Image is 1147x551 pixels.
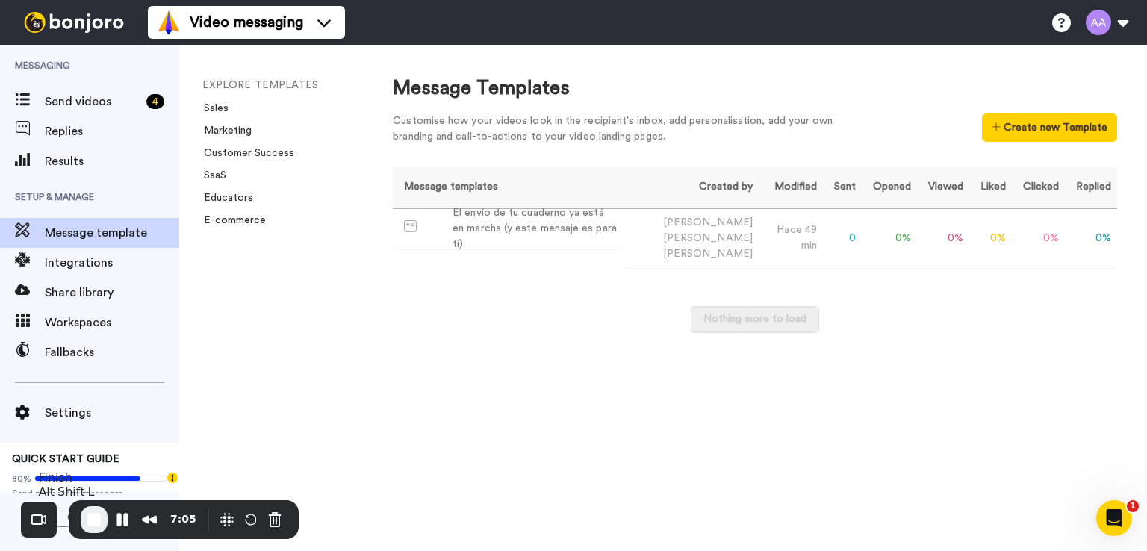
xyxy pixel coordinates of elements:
[393,167,623,208] th: Message templates
[969,208,1012,268] td: 0 %
[393,113,856,145] div: Customise how your videos look in the recipient's inbox, add personalisation, add your own brandi...
[195,193,253,203] a: Educators
[12,488,167,499] span: Send more video messages
[623,208,759,268] td: [PERSON_NAME] [PERSON_NAME]
[691,306,819,333] button: Nothing more to load
[917,208,969,268] td: 0 %
[45,343,179,361] span: Fallbacks
[45,404,179,422] span: Settings
[195,125,252,136] a: Marketing
[862,208,917,268] td: 0 %
[146,94,164,109] div: 4
[663,249,753,259] span: [PERSON_NAME]
[404,220,417,232] img: Message-temps.svg
[195,103,229,113] a: Sales
[823,208,862,268] td: 0
[45,254,179,272] span: Integrations
[12,454,119,464] span: QUICK START GUIDE
[1065,167,1117,208] th: Replied
[823,167,862,208] th: Sent
[969,167,1012,208] th: Liked
[1127,500,1139,512] span: 1
[45,314,179,331] span: Workspaces
[623,167,759,208] th: Created by
[982,113,1117,142] button: Create new Template
[12,473,31,485] span: 80%
[18,12,130,33] img: bj-logo-header-white.svg
[45,122,179,140] span: Replies
[157,10,181,34] img: vm-color.svg
[1012,208,1065,268] td: 0 %
[45,93,140,110] span: Send videos
[195,170,226,181] a: SaaS
[759,167,823,208] th: Modified
[45,284,179,302] span: Share library
[453,205,617,252] div: El envío de tu cuaderno ya está en marcha (y este mensaje es para ti)
[190,12,303,33] span: Video messaging
[45,224,179,242] span: Message template
[917,167,969,208] th: Viewed
[1065,208,1117,268] td: 0 %
[393,75,1117,102] div: Message Templates
[1012,167,1065,208] th: Clicked
[195,215,266,225] a: E-commerce
[45,152,179,170] span: Results
[202,78,404,93] li: EXPLORE TEMPLATES
[166,471,179,485] div: Tooltip anchor
[759,208,823,268] td: Hace 49 min
[1096,500,1132,536] iframe: Intercom live chat
[195,148,294,158] a: Customer Success
[862,167,917,208] th: Opened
